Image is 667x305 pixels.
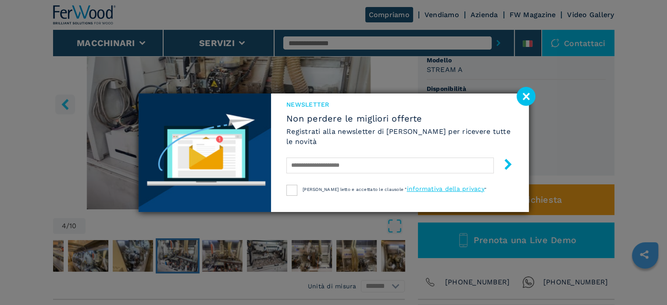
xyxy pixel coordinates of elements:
span: " [485,187,486,192]
img: Newsletter image [139,93,271,212]
button: submit-button [494,155,514,176]
span: Non perdere le migliori offerte [286,113,513,124]
span: NEWSLETTER [286,100,513,109]
span: [PERSON_NAME] letto e accettato le clausole " [303,187,407,192]
a: informativa della privacy [407,185,484,192]
h6: Registrati alla newsletter di [PERSON_NAME] per ricevere tutte le novità [286,126,513,147]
